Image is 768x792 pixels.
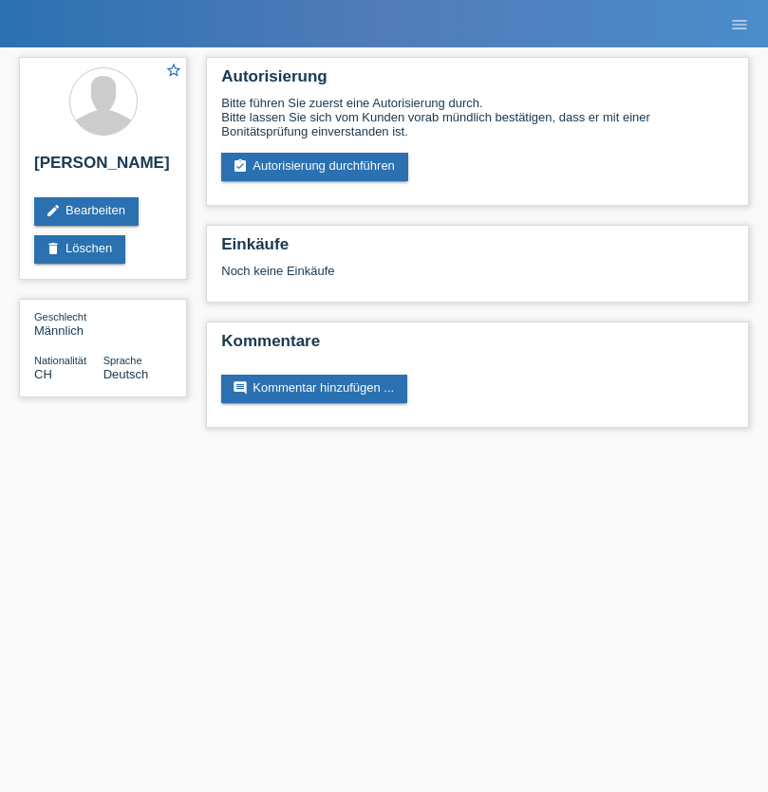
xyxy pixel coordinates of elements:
[721,18,759,29] a: menu
[221,375,407,403] a: commentKommentar hinzufügen ...
[34,367,52,381] span: Schweiz
[34,197,139,226] a: editBearbeiten
[221,332,734,360] h2: Kommentare
[233,380,248,396] i: comment
[34,355,86,366] span: Nationalität
[46,203,61,218] i: edit
[221,96,734,138] div: Bitte führen Sie zuerst eine Autorisierung durch. Bitte lassen Sie sich vom Kunden vorab mündlich...
[165,62,182,79] i: star_border
[165,62,182,82] a: star_border
[221,67,734,96] h2: Autorisierung
[34,309,103,338] div: Männlich
[233,158,248,174] i: assignment_turned_in
[34,154,172,182] h2: [PERSON_NAME]
[221,153,408,181] a: assignment_turned_inAutorisierung durchführen
[34,235,125,264] a: deleteLöschen
[730,15,749,34] i: menu
[103,355,142,366] span: Sprache
[103,367,149,381] span: Deutsch
[221,235,734,264] h2: Einkäufe
[221,264,734,292] div: Noch keine Einkäufe
[46,241,61,256] i: delete
[34,311,86,322] span: Geschlecht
